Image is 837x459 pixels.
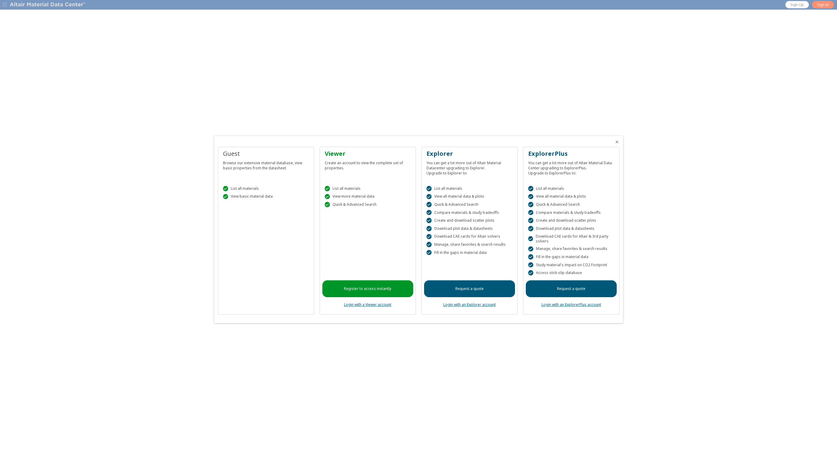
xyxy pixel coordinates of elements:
div: Compare materials & study tradeoffs [426,210,513,215]
div:  [528,246,534,252]
div: List all materials [528,186,614,191]
div:  [528,270,534,276]
div:  [223,194,228,199]
div:  [528,254,534,260]
div:  [528,202,534,207]
div: Download CAE cards for Altair & 3rd party solvers [528,234,614,244]
div: Download plot data & datasheets [426,226,513,231]
div: Quick & Advanced Search [426,202,513,207]
div: Fill in the gaps in material data [528,254,614,260]
div:  [528,218,534,223]
div:  [528,226,534,231]
div:  [426,242,432,247]
a: Request a quote [424,280,515,297]
div:  [426,234,432,239]
div: Quick & Advanced Search [528,202,614,207]
div: Viewer [325,149,411,158]
div: Browse our extensive material database, view basic properties from the datasheet. [223,158,309,171]
a: Register to access instantly [322,280,413,297]
a: Login with an Explorer account [443,302,496,307]
div: Manage, share favorites & search results [426,242,513,247]
a: Login with an ExplorerPlus account [541,302,601,307]
div: View all material data & plots [426,194,513,199]
div:  [426,194,432,199]
div: View basic material data [223,194,309,199]
div:  [426,226,432,231]
div: You can get a lot more out of Altair Material Data Center upgrading to ExplorerPlus. Upgrade to E... [528,158,614,176]
div: Create and download scatter plots [528,218,614,223]
div: List all materials [325,186,411,191]
div: Explorer [426,149,513,158]
div:  [528,236,533,242]
div: Access stick-slip database [528,270,614,276]
div: Manage, share favorites & search results [528,246,614,252]
button: Close [615,140,619,144]
div:  [426,186,432,191]
div:  [528,194,534,199]
div:  [528,210,534,215]
div:  [426,202,432,207]
div:  [325,186,330,191]
div:  [325,202,330,207]
div: List all materials [223,186,309,191]
div:  [325,194,330,199]
div: Download plot data & datasheets [528,226,614,231]
a: Request a quote [526,280,617,297]
div: List all materials [426,186,513,191]
a: Login with a Viewer account [344,302,391,307]
div:  [426,210,432,215]
div: View all material data & plots [528,194,614,199]
div: ExplorerPlus [528,149,614,158]
div: You can get a lot more out of Altair Material Datacenter upgrading to Explorer. Upgrade to Explor... [426,158,513,176]
div: Compare materials & study tradeoffs [528,210,614,215]
div:  [426,218,432,223]
div:  [528,262,534,268]
div: Download CAE cards for Altair solvers [426,234,513,239]
div:  [426,250,432,255]
div:  [223,186,228,191]
div: Study material's impact on CO2 Footprint [528,262,614,268]
div: Create an account to view the complete set of properties. [325,158,411,171]
div: Create and download scatter plots [426,218,513,223]
div: Quick & Advanced Search [325,202,411,207]
div: Fill in the gaps in material data [426,250,513,255]
div:  [528,186,534,191]
div: Guest [223,149,309,158]
div: View more material data [325,194,411,199]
